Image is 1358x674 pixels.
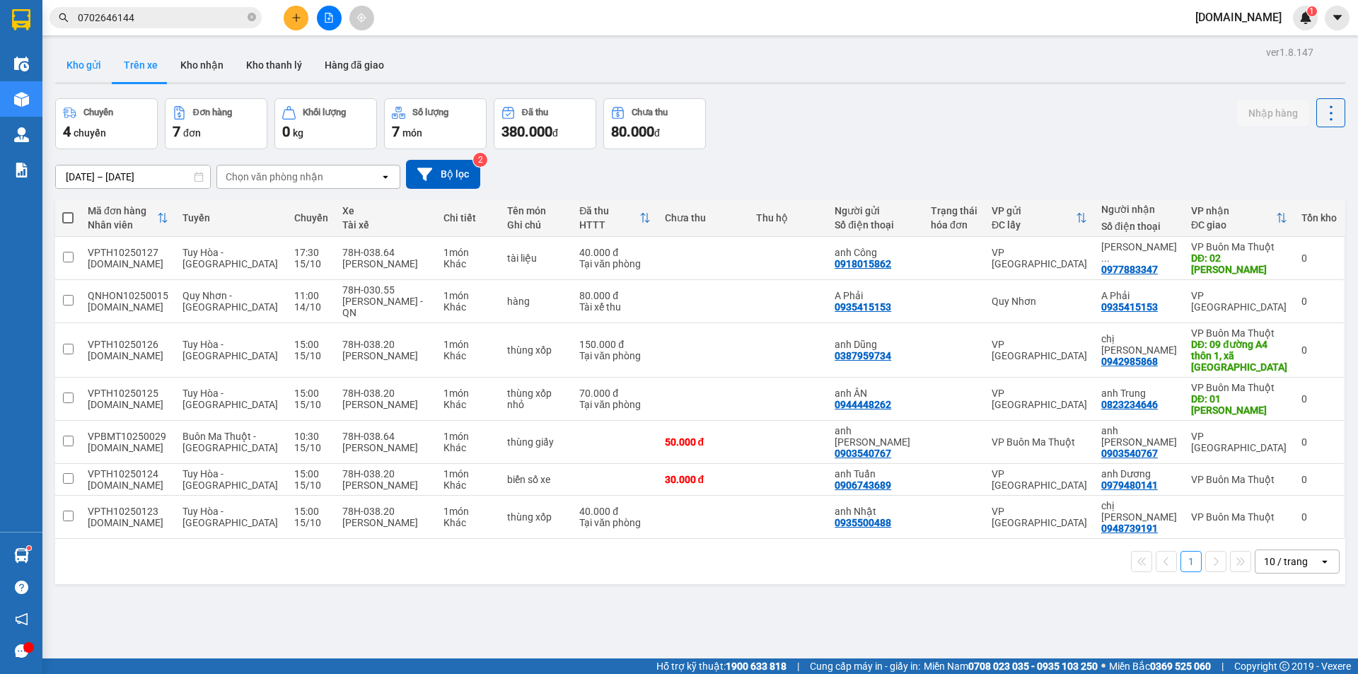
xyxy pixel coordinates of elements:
[7,60,98,91] li: VP VP Buôn Ma Thuột
[579,290,650,301] div: 80.000 đ
[443,339,493,350] div: 1 món
[14,548,29,563] img: warehouse-icon
[501,123,552,140] span: 380.000
[248,13,256,21] span: close-circle
[507,205,565,216] div: Tên món
[88,247,168,258] div: VPTH10250127
[835,339,917,350] div: anh Dũng
[88,350,168,361] div: thao.bb
[1101,399,1158,410] div: 0823234646
[88,517,168,528] div: tu.bb
[182,247,278,269] span: Tuy Hòa - [GEOGRAPHIC_DATA]
[282,123,290,140] span: 0
[226,170,323,184] div: Chọn văn phòng nhận
[579,205,639,216] div: Đã thu
[14,92,29,107] img: warehouse-icon
[1101,241,1177,264] div: Nguyễn Thị Nghị
[342,296,430,318] div: [PERSON_NAME] - QN
[384,98,487,149] button: Số lượng7món
[83,108,113,117] div: Chuyến
[14,163,29,178] img: solution-icon
[992,339,1087,361] div: VP [GEOGRAPHIC_DATA]
[1264,554,1308,569] div: 10 / trang
[342,339,430,350] div: 78H-038.20
[835,388,917,399] div: anh ÂN
[835,399,891,410] div: 0944448262
[88,480,168,491] div: thao.bb
[1301,436,1337,448] div: 0
[579,247,650,258] div: 40.000 đ
[294,442,328,453] div: 15/10
[1221,658,1224,674] span: |
[182,212,280,223] div: Tuyến
[342,442,430,453] div: [PERSON_NAME]
[835,350,891,361] div: 0387959734
[443,350,493,361] div: Khác
[165,98,267,149] button: Đơn hàng7đơn
[1101,301,1158,313] div: 0935415153
[78,10,245,25] input: Tìm tên, số ĐT hoặc mã đơn
[88,205,157,216] div: Mã đơn hàng
[349,6,374,30] button: aim
[1237,100,1309,126] button: Nhập hàng
[1279,661,1289,671] span: copyright
[7,7,205,34] li: BB Limousine
[654,127,660,139] span: đ
[443,431,493,442] div: 1 món
[412,108,448,117] div: Số lượng
[1101,290,1177,301] div: A Phải
[992,436,1087,448] div: VP Buôn Ma Thuột
[797,658,799,674] span: |
[182,431,278,453] span: Buôn Ma Thuột - [GEOGRAPHIC_DATA]
[98,60,188,107] li: VP VP [GEOGRAPHIC_DATA]
[835,247,917,258] div: anh Công
[507,388,565,410] div: thùng xốp nhỏ
[579,517,650,528] div: Tại văn phòng
[603,98,706,149] button: Chưa thu80.000đ
[443,506,493,517] div: 1 món
[88,290,168,301] div: QNHON10250015
[342,468,430,480] div: 78H-038.20
[665,436,742,448] div: 50.000 đ
[1191,327,1287,339] div: VP Buôn Ma Thuột
[56,165,210,188] input: Select a date range.
[1191,511,1287,523] div: VP Buôn Ma Thuột
[992,205,1076,216] div: VP gửi
[1109,658,1211,674] span: Miền Bắc
[1184,8,1293,26] span: [DOMAIN_NAME]
[342,284,430,296] div: 78H-030.55
[1191,431,1287,453] div: VP [GEOGRAPHIC_DATA]
[507,219,565,231] div: Ghi chú
[1191,382,1287,393] div: VP Buôn Ma Thuột
[1101,663,1105,669] span: ⚪️
[443,247,493,258] div: 1 món
[169,48,235,82] button: Kho nhận
[342,431,430,442] div: 78H-038.64
[835,468,917,480] div: anh Tuấn
[313,48,395,82] button: Hàng đã giao
[88,399,168,410] div: thao.bb
[342,247,430,258] div: 78H-038.64
[443,388,493,399] div: 1 món
[473,153,487,167] sup: 2
[15,644,28,658] span: message
[835,219,917,231] div: Số điện thoại
[342,399,430,410] div: [PERSON_NAME]
[1191,290,1287,313] div: VP [GEOGRAPHIC_DATA]
[656,658,787,674] span: Hỗ trợ kỹ thuật:
[294,339,328,350] div: 15:00
[579,399,650,410] div: Tại văn phòng
[579,506,650,517] div: 40.000 đ
[1101,264,1158,275] div: 0977883347
[317,6,342,30] button: file-add
[1101,204,1177,215] div: Người nhận
[88,388,168,399] div: VPTH10250125
[1101,356,1158,367] div: 0942985868
[88,442,168,453] div: thao.bb
[726,661,787,672] strong: 1900 633 818
[632,108,668,117] div: Chưa thu
[665,212,742,223] div: Chưa thu
[507,344,565,356] div: thùng xốp
[63,123,71,140] span: 4
[835,448,891,459] div: 0903540767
